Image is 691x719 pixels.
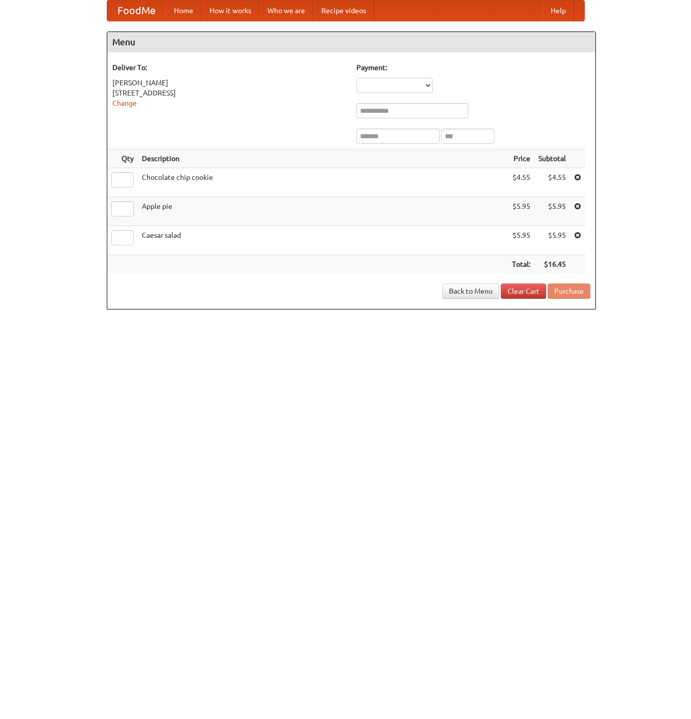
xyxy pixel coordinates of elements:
[313,1,374,21] a: Recipe videos
[534,226,570,255] td: $5.95
[107,149,138,168] th: Qty
[534,149,570,168] th: Subtotal
[501,284,546,299] a: Clear Cart
[112,62,346,73] h5: Deliver To:
[112,78,346,88] div: [PERSON_NAME]
[508,226,534,255] td: $5.95
[107,32,595,52] h4: Menu
[138,197,508,226] td: Apple pie
[548,284,590,299] button: Purchase
[543,1,574,21] a: Help
[442,284,499,299] a: Back to Menu
[356,62,590,73] h5: Payment:
[508,197,534,226] td: $5.95
[508,168,534,197] td: $4.55
[201,1,259,21] a: How it works
[138,168,508,197] td: Chocolate chip cookie
[259,1,313,21] a: Who we are
[112,88,346,98] div: [STREET_ADDRESS]
[138,149,508,168] th: Description
[166,1,201,21] a: Home
[112,99,137,107] a: Change
[534,197,570,226] td: $5.95
[534,168,570,197] td: $4.55
[138,226,508,255] td: Caesar salad
[508,255,534,274] th: Total:
[534,255,570,274] th: $16.45
[107,1,166,21] a: FoodMe
[508,149,534,168] th: Price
